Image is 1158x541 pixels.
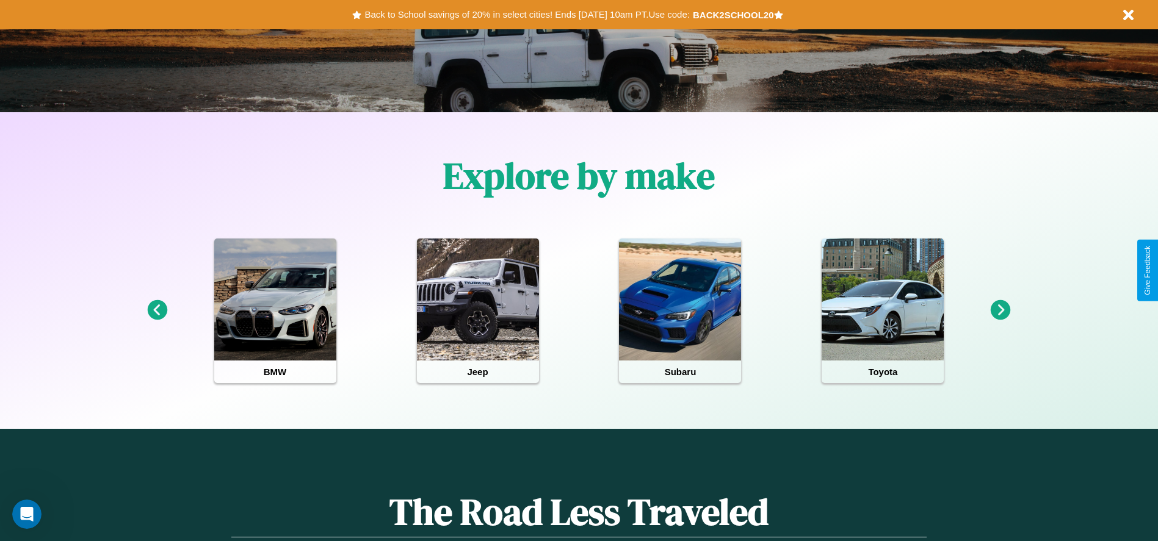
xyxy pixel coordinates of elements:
[231,487,926,537] h1: The Road Less Traveled
[693,10,774,20] b: BACK2SCHOOL20
[417,360,539,383] h4: Jeep
[12,500,42,529] iframe: Intercom live chat
[1143,246,1152,295] div: Give Feedback
[822,360,944,383] h4: Toyota
[214,360,336,383] h4: BMW
[361,6,692,23] button: Back to School savings of 20% in select cities! Ends [DATE] 10am PT.Use code:
[619,360,741,383] h4: Subaru
[443,151,715,201] h1: Explore by make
